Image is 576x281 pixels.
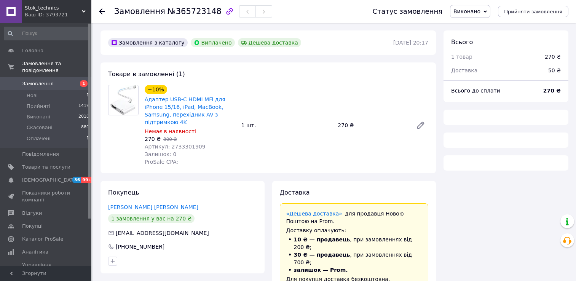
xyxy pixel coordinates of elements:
span: Доставка [451,67,477,73]
span: залишок — Prom. [294,267,348,273]
span: Замовлення [114,7,165,16]
span: 10 ₴ — продавець [294,236,350,243]
li: , при замовленнях від 200 ₴; [286,236,422,251]
span: Немає в наявності [145,128,196,134]
span: Управління сайтом [22,262,70,275]
span: Аналітика [22,249,48,255]
span: Виконано [453,8,480,14]
div: Дешева доставка [238,38,301,47]
span: 270 ₴ [145,136,161,142]
span: 880 [81,124,89,131]
span: Товари в замовленні (1) [108,70,185,78]
span: Виконані [27,113,50,120]
span: [EMAIL_ADDRESS][DOMAIN_NAME] [116,230,209,236]
b: 270 ₴ [543,88,561,94]
span: Всього [451,38,473,46]
span: 300 ₴ [163,137,177,142]
span: Нові [27,92,38,99]
a: [PERSON_NAME] [PERSON_NAME] [108,204,198,210]
span: ProSale CPA: [145,159,178,165]
div: [PHONE_NUMBER] [115,243,165,251]
span: 1 товар [451,54,472,60]
span: [DEMOGRAPHIC_DATA] [22,177,78,184]
span: №365723148 [168,7,222,16]
span: 1419 [78,103,89,110]
span: 36 [72,177,81,183]
span: Відгуки [22,210,42,217]
div: 270 ₴ [335,120,410,131]
span: 1 [80,80,88,87]
span: Прийняті [27,103,50,110]
button: Прийняти замовлення [498,6,568,17]
span: Оплачені [27,135,51,142]
span: Доставка [280,189,310,196]
span: Каталог ProSale [22,236,63,243]
div: Замовлення з каталогу [108,38,188,47]
span: Повідомлення [22,151,59,158]
span: Прийняти замовлення [504,9,562,14]
div: 1 замовлення у вас на 270 ₴ [108,214,195,223]
div: Доставку оплачують: [286,227,422,234]
div: 1 шт. [238,120,335,131]
span: Замовлення та повідомлення [22,60,91,74]
span: Артикул: 2733301909 [145,144,206,150]
a: «Дешева доставка» [286,211,342,217]
div: Ваш ID: 3793721 [25,11,91,18]
span: 99+ [81,177,94,183]
a: Редагувати [413,118,428,133]
span: Показники роботи компанії [22,190,70,203]
img: Адаптер USB-C HDMI MFi для iPhone 15/16, iPad, MacBook, Samsung, перехідник AV з підтримкою 4K [110,85,136,115]
span: Залишок: 0 [145,151,177,157]
span: Замовлення [22,80,54,87]
span: Товари та послуги [22,164,70,171]
time: [DATE] 20:17 [393,40,428,46]
div: Статус замовлення [372,8,442,15]
span: Скасовані [27,124,53,131]
div: 50 ₴ [544,62,565,79]
div: для продавця Новою Поштою на Prom. [286,210,422,225]
span: Головна [22,47,43,54]
span: 30 ₴ — продавець [294,252,350,258]
span: 2010 [78,113,89,120]
span: 1 [86,135,89,142]
div: 270 ₴ [545,53,561,61]
span: Всього до сплати [451,88,500,94]
a: Адаптер USB-C HDMI MFi для iPhone 15/16, iPad, MacBook, Samsung, перехідник AV з підтримкою 4K [145,96,225,125]
li: , при замовленнях від 700 ₴; [286,251,422,266]
span: Stok_technics [25,5,82,11]
div: Виплачено [191,38,235,47]
span: Покупець [108,189,139,196]
div: Повернутися назад [99,8,105,15]
span: 1 [86,92,89,99]
input: Пошук [4,27,90,40]
span: Покупці [22,223,43,230]
div: −10% [145,85,167,94]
